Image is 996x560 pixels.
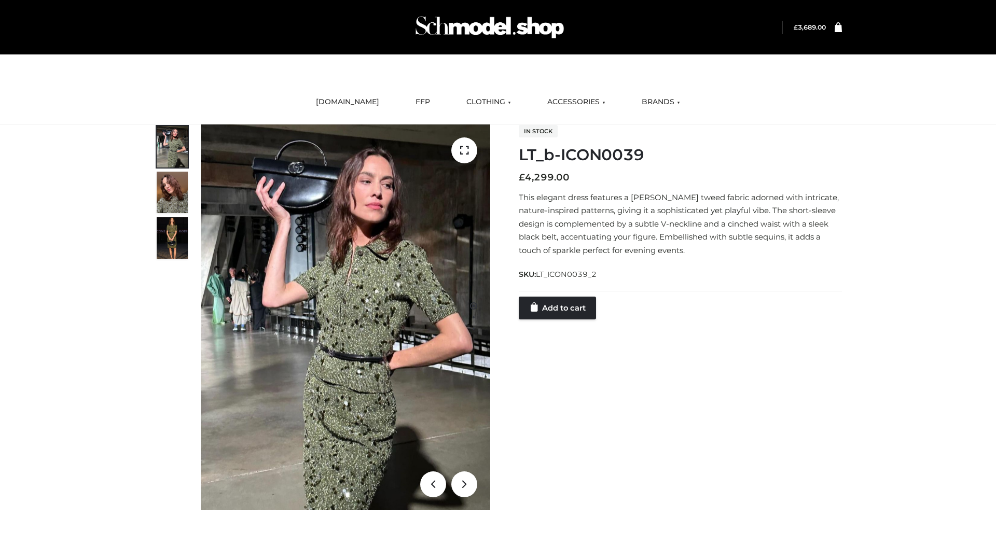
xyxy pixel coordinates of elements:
[408,91,438,114] a: FFP
[536,270,597,279] span: LT_ICON0039_2
[519,172,525,183] span: £
[519,172,570,183] bdi: 4,299.00
[412,7,568,48] img: Schmodel Admin 964
[519,125,558,137] span: In stock
[519,268,598,281] span: SKU:
[519,146,842,164] h1: LT_b-ICON0039
[794,23,826,31] a: £3,689.00
[519,297,596,319] a: Add to cart
[157,126,188,167] img: Screenshot-2024-10-29-at-6.59.56%E2%80%AFPM.jpg
[157,217,188,259] img: Screenshot-2024-10-29-at-7.00.09%E2%80%AFPM.jpg
[539,91,613,114] a: ACCESSORIES
[157,172,188,213] img: Screenshot-2024-10-29-at-7.00.03%E2%80%AFPM.jpg
[634,91,688,114] a: BRANDS
[459,91,519,114] a: CLOTHING
[794,23,826,31] bdi: 3,689.00
[519,191,842,257] p: This elegant dress features a [PERSON_NAME] tweed fabric adorned with intricate, nature-inspired ...
[794,23,798,31] span: £
[308,91,387,114] a: [DOMAIN_NAME]
[201,124,490,510] img: LT_b-ICON0039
